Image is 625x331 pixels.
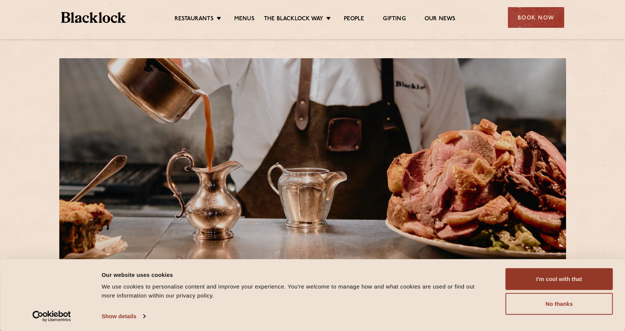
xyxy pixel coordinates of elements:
[19,311,84,322] a: Usercentrics Cookiebot - opens in a new window
[102,282,489,300] div: We use cookies to personalise content and improve your experience. You're welcome to manage how a...
[61,12,126,23] img: BL_Textured_Logo-footer-cropped.svg
[506,268,613,290] button: I'm cool with that
[264,15,323,24] a: The Blacklock Way
[234,15,255,24] a: Menus
[175,15,214,24] a: Restaurants
[425,15,456,24] a: Our News
[506,293,613,315] button: No thanks
[508,7,564,28] div: Book Now
[102,270,489,279] div: Our website uses cookies
[344,15,364,24] a: People
[383,15,405,24] a: Gifting
[102,311,145,322] a: Show details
